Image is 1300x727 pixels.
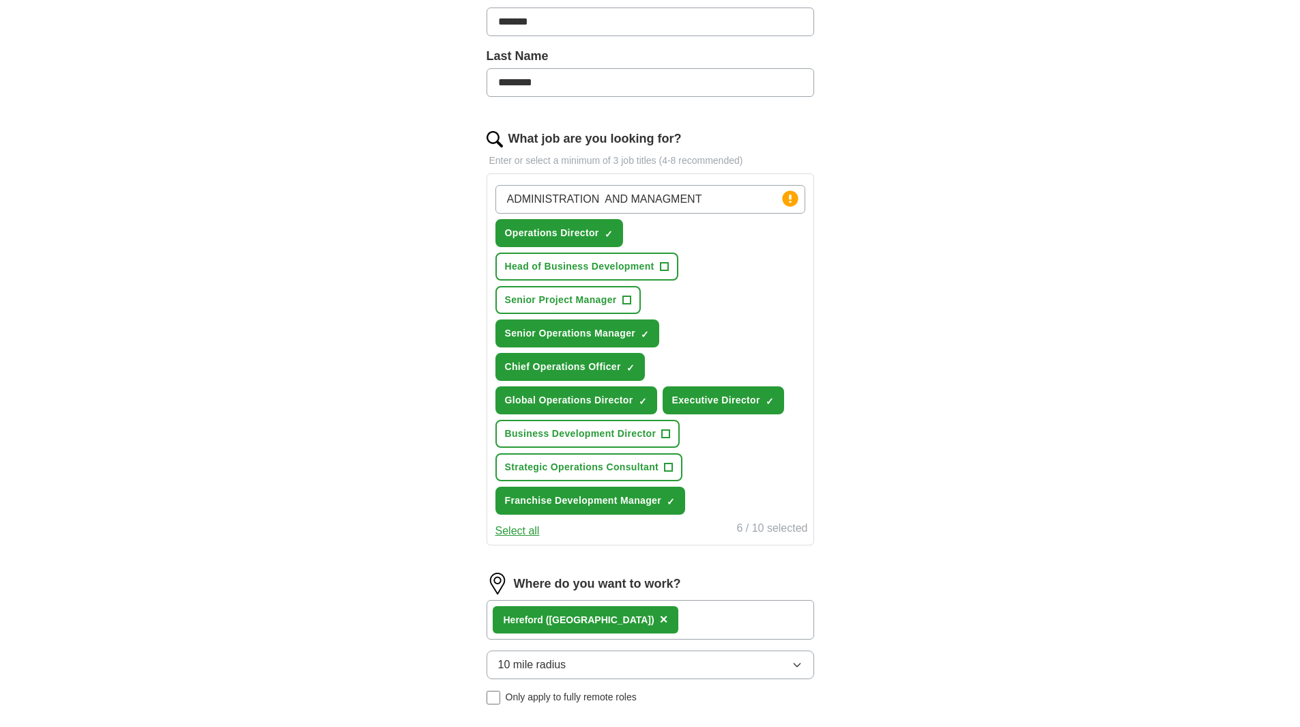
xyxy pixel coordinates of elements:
[495,319,660,347] button: Senior Operations Manager✓
[495,185,805,214] input: Type a job title and press enter
[487,573,508,595] img: location.png
[766,396,774,407] span: ✓
[505,427,656,441] span: Business Development Director
[672,393,760,408] span: Executive Director
[504,614,543,625] strong: Hereford
[487,47,814,66] label: Last Name
[495,286,641,314] button: Senior Project Manager
[487,154,814,168] p: Enter or select a minimum of 3 job titles (4-8 recommended)
[495,253,678,281] button: Head of Business Development
[505,259,654,274] span: Head of Business Development
[736,520,807,539] div: 6 / 10 selected
[495,353,645,381] button: Chief Operations Officer✓
[626,362,635,373] span: ✓
[546,614,654,625] span: ([GEOGRAPHIC_DATA])
[498,657,566,673] span: 10 mile radius
[508,130,682,148] label: What job are you looking for?
[505,494,662,508] span: Franchise Development Manager
[495,386,657,414] button: Global Operations Director✓
[514,575,681,593] label: Where do you want to work?
[660,610,668,630] button: ×
[495,453,683,481] button: Strategic Operations Consultant
[505,393,633,408] span: Global Operations Director
[605,229,613,240] span: ✓
[663,386,784,414] button: Executive Director✓
[505,293,617,307] span: Senior Project Manager
[505,460,659,474] span: Strategic Operations Consultant
[667,496,675,507] span: ✓
[505,326,636,341] span: Senior Operations Manager
[495,219,623,247] button: Operations Director✓
[641,329,649,340] span: ✓
[487,691,500,704] input: Only apply to fully remote roles
[505,360,621,374] span: Chief Operations Officer
[487,651,814,679] button: 10 mile radius
[505,226,599,240] span: Operations Director
[660,612,668,627] span: ×
[495,487,686,515] button: Franchise Development Manager✓
[487,131,503,147] img: search.png
[495,523,540,539] button: Select all
[495,420,680,448] button: Business Development Director
[639,396,647,407] span: ✓
[506,690,637,704] span: Only apply to fully remote roles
